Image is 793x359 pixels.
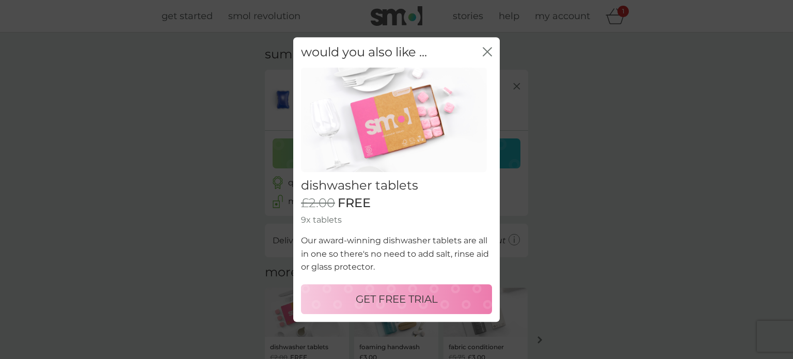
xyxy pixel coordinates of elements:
button: GET FREE TRIAL [301,284,492,314]
span: FREE [338,196,371,211]
p: 9x tablets [301,213,492,227]
h2: would you also like ... [301,45,427,60]
p: GET FREE TRIAL [356,291,438,307]
p: Our award-winning dishwasher tablets are all in one so there's no need to add salt, rinse aid or ... [301,234,492,274]
span: £2.00 [301,196,335,211]
button: close [483,47,492,58]
h2: dishwasher tablets [301,178,492,193]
